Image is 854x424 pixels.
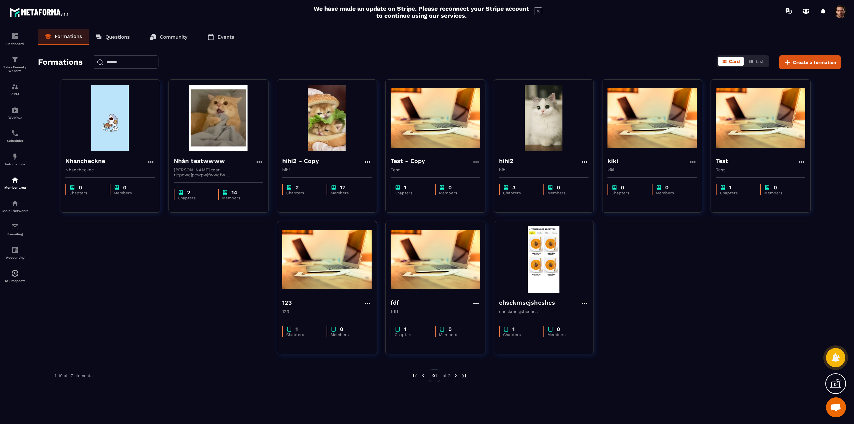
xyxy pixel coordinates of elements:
p: Test [716,167,805,172]
p: 0 [340,326,343,332]
img: automations [11,269,19,277]
img: chapter [611,184,617,191]
p: 3 [512,184,515,191]
img: chapter [178,189,184,196]
p: Events [218,34,234,40]
p: IA Prospects [2,279,28,283]
h4: hihi2 [499,156,514,166]
p: Members [114,191,148,195]
p: 2 [187,189,190,196]
a: formation-background123123chapter1Chapterschapter0Members [277,221,385,363]
p: [PERSON_NAME] test tjepowejpewpwjfwwefw eefffefweưefewfwefewfewfwefwf [174,167,263,177]
img: formation-background [65,85,155,151]
img: formation-background [282,85,372,151]
a: formationformationSales Funnel / Website [2,51,28,78]
img: chapter [503,326,509,332]
img: chapter [547,184,553,191]
h4: chsckmscjshcshcs [499,298,555,307]
p: Chapters [503,332,537,337]
p: Community [160,34,187,40]
p: 0 [123,184,126,191]
p: Formations [55,33,82,39]
a: formation-backgroundkikikikichapter0Chapterschapter0Members [602,79,711,221]
p: 01 [429,369,440,382]
p: Chapters [69,191,103,195]
p: Members [439,191,473,195]
p: Members [656,191,690,195]
a: Events [201,29,241,45]
p: Dashboard [2,42,28,46]
p: Chapters [286,332,320,337]
p: 1 [512,326,515,332]
img: formation-background [282,226,372,293]
p: 2 [296,184,299,191]
p: fdff [391,309,480,314]
p: 0 [665,184,669,191]
a: accountantaccountantAccounting [2,241,28,264]
img: prev [420,373,426,379]
img: formation-background [391,85,480,151]
p: Members [222,196,257,200]
a: formation-backgroundhihi2 - Copyhihichapter2Chapterschapter17Members [277,79,385,221]
a: formation-backgroundNhancheckneNhanchecknechapter0Chapterschapter0Members [60,79,168,221]
img: prev [412,373,418,379]
p: Chapters [395,191,429,195]
a: formation-backgroundfdffdffchapter1Chapterschapter0Members [385,221,494,363]
a: automationsautomationsWebinar [2,101,28,124]
img: chapter [395,326,401,332]
img: formation [11,56,19,64]
p: CRM [2,92,28,96]
img: chapter [331,184,337,191]
img: chapter [69,184,75,191]
img: chapter [286,326,292,332]
p: 17 [340,184,345,191]
h4: 123 [282,298,292,307]
p: Sales Funnel / Website [2,65,28,73]
img: scheduler [11,129,19,137]
img: chapter [439,326,445,332]
p: Chapters [395,332,429,337]
h4: Nhàn testwwww [174,156,225,166]
a: formation-backgroundhihi2hihichapter3Chapterschapter0Members [494,79,602,221]
p: 0 [448,184,452,191]
p: 0 [557,184,560,191]
p: Automations [2,162,28,166]
p: Test [391,167,480,172]
img: formation-background [607,85,697,151]
img: chapter [331,326,337,332]
h4: hihi2 - Copy [282,156,319,166]
a: schedulerschedulerScheduler [2,124,28,148]
p: Social Networks [2,209,28,213]
p: Questions [105,34,130,40]
h4: Test [716,156,729,166]
a: formationformationCRM [2,78,28,101]
a: social-networksocial-networkSocial Networks [2,194,28,218]
span: List [756,59,764,64]
h4: kiki [607,156,618,166]
p: Members [764,191,799,195]
img: formation [11,32,19,40]
img: formation-background [174,85,263,151]
p: Chapters [178,196,212,200]
img: social-network [11,199,19,207]
p: 0 [774,184,777,191]
span: Create a formation [793,59,836,66]
p: Webinar [2,116,28,119]
img: chapter [286,184,292,191]
img: formation-background [499,85,588,151]
p: of 2 [443,373,450,378]
img: chapter [222,189,228,196]
img: chapter [395,184,401,191]
a: formation-backgroundTestTestchapter1Chapterschapter0Members [711,79,819,221]
a: formation-backgroundchsckmscjshcshcschsckmscjshcshcschapter1Chapterschapter0Members [494,221,602,363]
img: formation-background [391,226,480,293]
h4: Nhancheckne [65,156,105,166]
p: 1 [296,326,298,332]
p: kiki [607,167,697,172]
img: chapter [439,184,445,191]
p: 14 [232,189,237,196]
a: automationsautomationsAutomations [2,148,28,171]
img: chapter [547,326,553,332]
p: chsckmscjshcshcs [499,309,588,314]
a: Mở cuộc trò chuyện [826,397,846,417]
